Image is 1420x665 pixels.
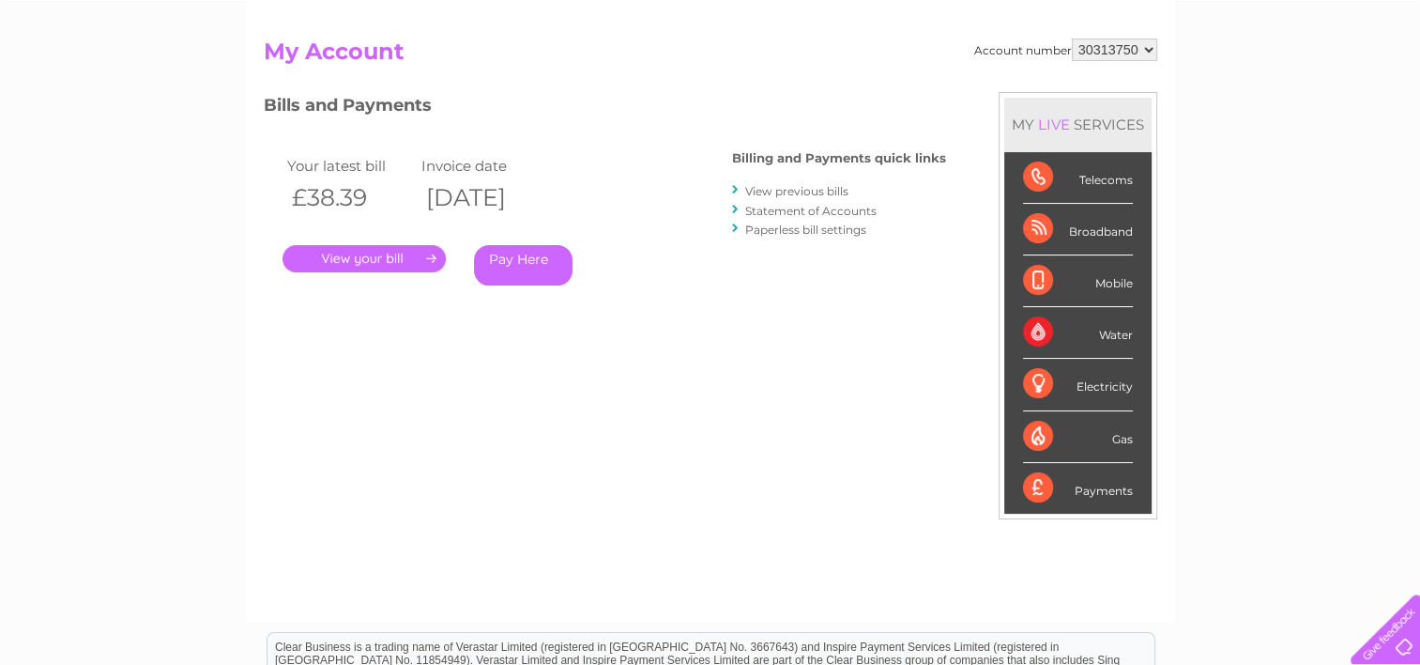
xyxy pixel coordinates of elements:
a: Log out [1358,80,1402,94]
td: Invoice date [417,153,552,178]
div: Electricity [1023,359,1133,410]
div: MY SERVICES [1004,98,1152,151]
a: Paperless bill settings [745,223,866,237]
div: Gas [1023,411,1133,463]
td: Your latest bill [282,153,418,178]
div: Account number [974,39,1157,61]
a: View previous bills [745,184,848,198]
h3: Bills and Payments [264,92,946,125]
a: Telecoms [1189,80,1245,94]
a: . [282,245,446,272]
a: Energy [1137,80,1178,94]
div: LIVE [1034,116,1074,133]
a: Water [1090,80,1125,94]
th: £38.39 [282,178,418,217]
img: logo.png [50,49,145,106]
a: Contact [1295,80,1341,94]
h2: My Account [264,39,1157,74]
div: Water [1023,307,1133,359]
th: [DATE] [417,178,552,217]
a: Pay Here [474,245,573,286]
div: Mobile [1023,255,1133,307]
div: Payments [1023,463,1133,514]
h4: Billing and Payments quick links [732,151,946,165]
div: Broadband [1023,204,1133,255]
div: Telecoms [1023,152,1133,204]
a: Blog [1257,80,1284,94]
div: Clear Business is a trading name of Verastar Limited (registered in [GEOGRAPHIC_DATA] No. 3667643... [267,10,1154,91]
a: 0333 014 3131 [1066,9,1196,33]
a: Statement of Accounts [745,204,877,218]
